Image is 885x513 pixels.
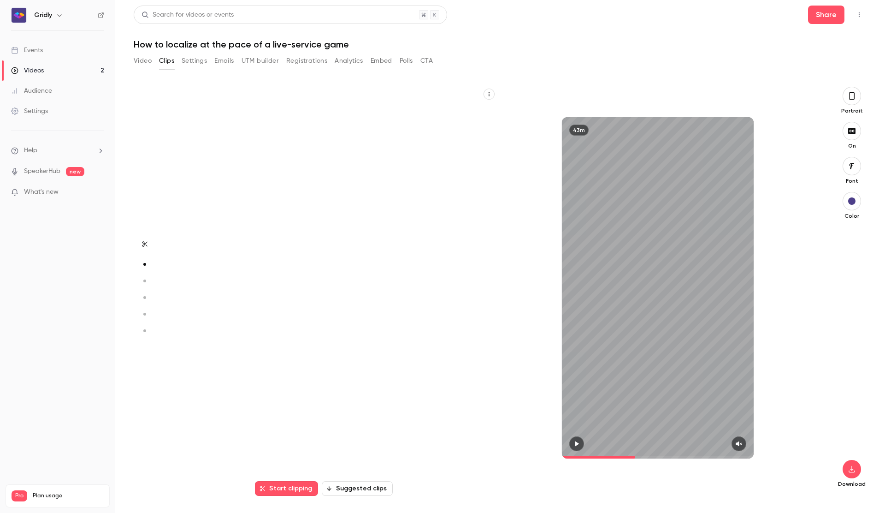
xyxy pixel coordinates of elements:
[12,8,26,23] img: Gridly
[837,480,867,488] p: Download
[11,66,44,75] div: Videos
[255,481,318,496] button: Start clipping
[142,10,234,20] div: Search for videos or events
[134,54,152,68] button: Video
[93,188,104,197] iframe: Noticeable Trigger
[400,54,413,68] button: Polls
[66,167,84,176] span: new
[286,54,327,68] button: Registrations
[159,54,174,68] button: Clips
[182,54,207,68] button: Settings
[24,146,37,155] span: Help
[34,11,52,20] h6: Gridly
[11,107,48,116] div: Settings
[569,125,589,136] div: 43m
[852,7,867,22] button: Top Bar Actions
[11,86,52,95] div: Audience
[242,54,279,68] button: UTM builder
[837,107,867,114] p: Portrait
[214,54,234,68] button: Emails
[12,490,27,501] span: Pro
[24,187,59,197] span: What's new
[837,142,867,149] p: On
[33,492,104,500] span: Plan usage
[420,54,433,68] button: CTA
[371,54,392,68] button: Embed
[335,54,363,68] button: Analytics
[134,39,867,50] h1: How to localize at the pace of a live-service game
[11,146,104,155] li: help-dropdown-opener
[837,212,867,220] p: Color
[24,167,60,176] a: SpeakerHub
[322,481,393,496] button: Suggested clips
[808,6,844,24] button: Share
[11,46,43,55] div: Events
[837,177,867,185] p: Font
